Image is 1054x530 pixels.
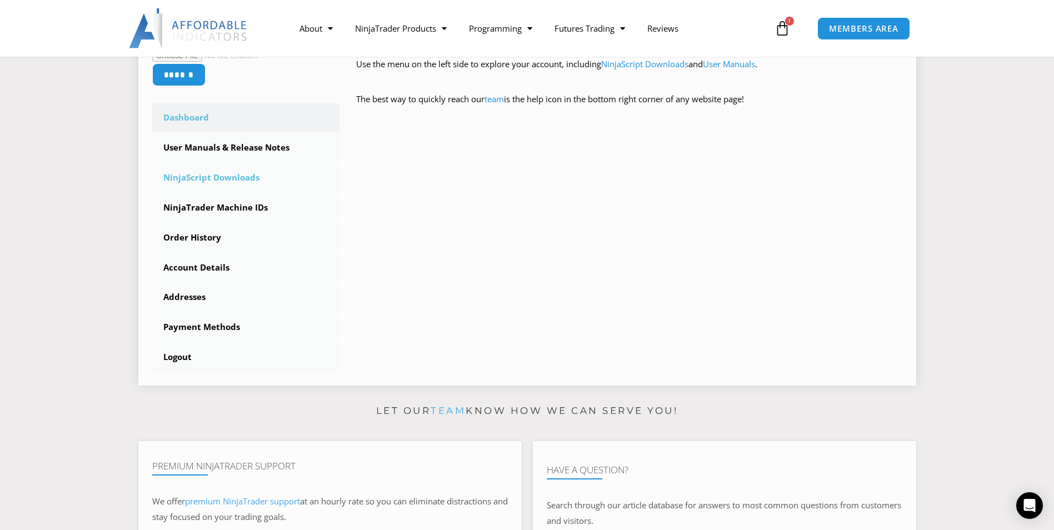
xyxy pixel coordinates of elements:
[152,103,340,372] nav: Account pages
[1016,492,1043,519] div: Open Intercom Messenger
[484,93,504,104] a: team
[152,343,340,372] a: Logout
[601,58,688,69] a: NinjaScript Downloads
[344,16,458,41] a: NinjaTrader Products
[152,103,340,132] a: Dashboard
[458,16,543,41] a: Programming
[152,253,340,282] a: Account Details
[547,498,902,529] p: Search through our article database for answers to most common questions from customers and visit...
[356,92,902,123] p: The best way to quickly reach our is the help icon in the bottom right corner of any website page!
[758,12,807,44] a: 1
[152,223,340,252] a: Order History
[185,496,300,507] a: premium NinjaTrader support
[138,402,916,420] p: Let our know how we can serve you!
[152,313,340,342] a: Payment Methods
[152,283,340,312] a: Addresses
[703,58,755,69] a: User Manuals
[785,17,794,26] span: 1
[543,16,636,41] a: Futures Trading
[152,496,185,507] span: We offer
[152,163,340,192] a: NinjaScript Downloads
[547,464,902,476] h4: Have A Question?
[431,405,466,416] a: team
[829,24,898,33] span: MEMBERS AREA
[152,193,340,222] a: NinjaTrader Machine IDs
[152,496,508,522] span: at an hourly rate so you can eliminate distractions and stay focused on your trading goals.
[636,16,690,41] a: Reviews
[288,16,344,41] a: About
[129,8,248,48] img: LogoAI | Affordable Indicators – NinjaTrader
[152,133,340,162] a: User Manuals & Release Notes
[817,17,910,40] a: MEMBERS AREA
[288,16,772,41] nav: Menu
[356,57,902,88] p: Use the menu on the left side to explore your account, including and .
[152,461,508,472] h4: Premium NinjaTrader Support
